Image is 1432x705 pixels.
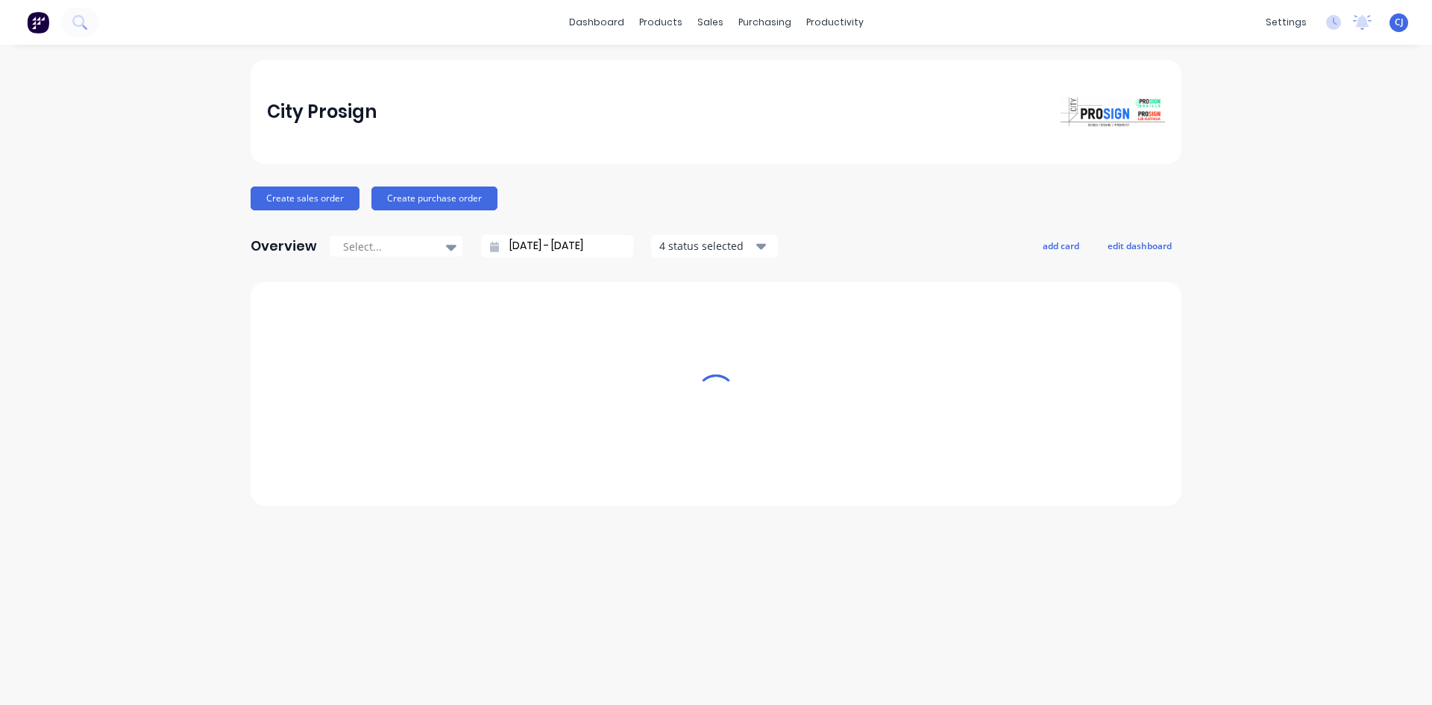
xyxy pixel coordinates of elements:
button: 4 status selected [651,235,778,257]
button: edit dashboard [1098,236,1181,255]
button: add card [1033,236,1089,255]
span: CJ [1395,16,1404,29]
div: 4 status selected [659,238,753,254]
div: purchasing [731,11,799,34]
div: settings [1258,11,1314,34]
img: Factory [27,11,49,34]
div: productivity [799,11,871,34]
div: Overview [251,231,317,261]
div: City Prosign [267,97,377,127]
button: Create sales order [251,187,359,210]
button: Create purchase order [371,187,497,210]
a: dashboard [562,11,632,34]
div: sales [690,11,731,34]
img: City Prosign [1061,97,1165,127]
div: products [632,11,690,34]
